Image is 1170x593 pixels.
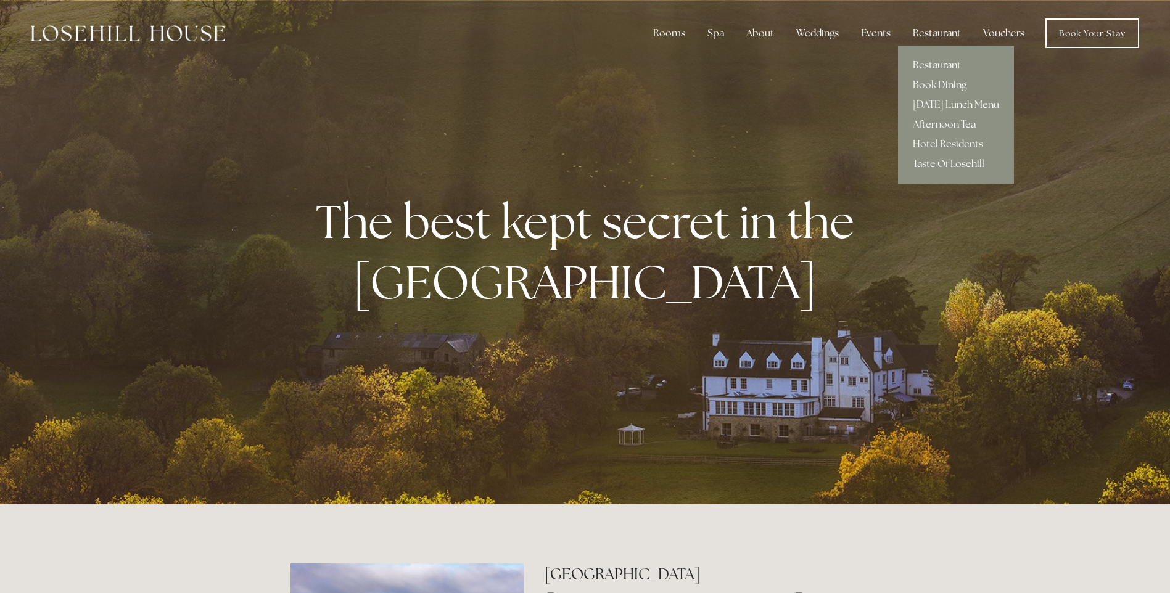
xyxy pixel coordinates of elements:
[1045,18,1139,48] a: Book Your Stay
[898,95,1014,115] a: [DATE] Lunch Menu
[736,21,784,46] div: About
[316,191,864,312] strong: The best kept secret in the [GEOGRAPHIC_DATA]
[31,25,225,41] img: Losehill House
[898,55,1014,75] a: Restaurant
[903,21,971,46] div: Restaurant
[898,75,1014,95] a: Book Dining
[698,21,734,46] div: Spa
[786,21,849,46] div: Weddings
[973,21,1034,46] a: Vouchers
[545,563,880,585] h2: [GEOGRAPHIC_DATA]
[851,21,900,46] div: Events
[898,115,1014,134] a: Afternoon Tea
[898,154,1014,174] a: Taste Of Losehill
[898,134,1014,154] a: Hotel Residents
[643,21,695,46] div: Rooms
